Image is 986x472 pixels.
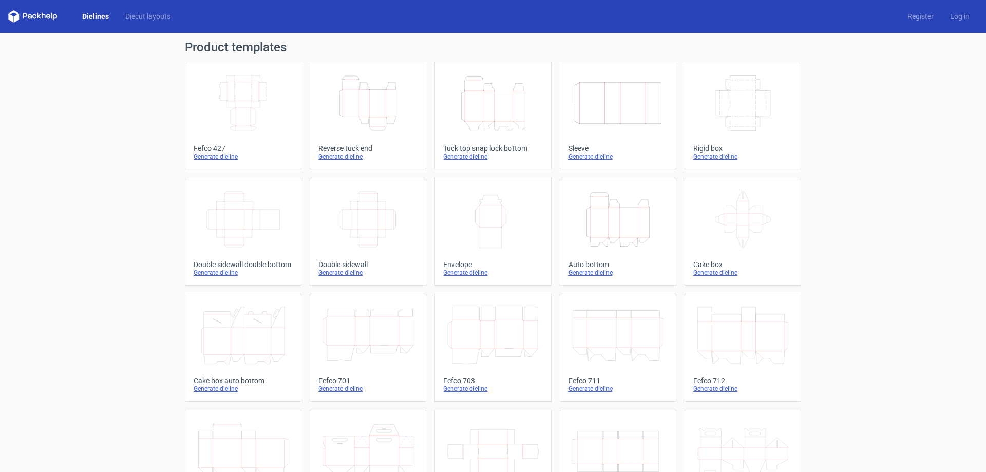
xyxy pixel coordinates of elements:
[318,260,418,269] div: Double sidewall
[318,376,418,385] div: Fefco 701
[74,11,117,22] a: Dielines
[185,178,301,286] a: Double sidewall double bottomGenerate dieline
[194,260,293,269] div: Double sidewall double bottom
[443,153,542,161] div: Generate dieline
[942,11,978,22] a: Log in
[434,62,551,169] a: Tuck top snap lock bottomGenerate dieline
[318,385,418,393] div: Generate dieline
[194,269,293,277] div: Generate dieline
[899,11,942,22] a: Register
[194,144,293,153] div: Fefco 427
[568,260,668,269] div: Auto bottom
[434,294,551,402] a: Fefco 703Generate dieline
[568,269,668,277] div: Generate dieline
[443,376,542,385] div: Fefco 703
[693,260,792,269] div: Cake box
[693,376,792,385] div: Fefco 712
[693,385,792,393] div: Generate dieline
[310,294,426,402] a: Fefco 701Generate dieline
[434,178,551,286] a: EnvelopeGenerate dieline
[693,269,792,277] div: Generate dieline
[685,294,801,402] a: Fefco 712Generate dieline
[443,260,542,269] div: Envelope
[693,144,792,153] div: Rigid box
[685,62,801,169] a: Rigid boxGenerate dieline
[318,269,418,277] div: Generate dieline
[310,178,426,286] a: Double sidewallGenerate dieline
[443,144,542,153] div: Tuck top snap lock bottom
[685,178,801,286] a: Cake boxGenerate dieline
[185,62,301,169] a: Fefco 427Generate dieline
[568,376,668,385] div: Fefco 711
[117,11,179,22] a: Diecut layouts
[318,144,418,153] div: Reverse tuck end
[560,178,676,286] a: Auto bottomGenerate dieline
[194,385,293,393] div: Generate dieline
[443,269,542,277] div: Generate dieline
[568,144,668,153] div: Sleeve
[693,153,792,161] div: Generate dieline
[194,153,293,161] div: Generate dieline
[318,153,418,161] div: Generate dieline
[194,376,293,385] div: Cake box auto bottom
[443,385,542,393] div: Generate dieline
[310,62,426,169] a: Reverse tuck endGenerate dieline
[568,385,668,393] div: Generate dieline
[560,62,676,169] a: SleeveGenerate dieline
[185,294,301,402] a: Cake box auto bottomGenerate dieline
[560,294,676,402] a: Fefco 711Generate dieline
[568,153,668,161] div: Generate dieline
[185,41,801,53] h1: Product templates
